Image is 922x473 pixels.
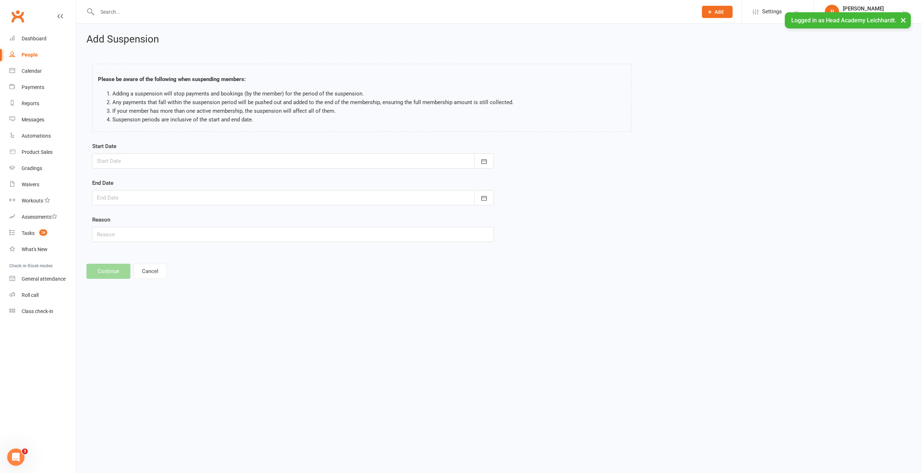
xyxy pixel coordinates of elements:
div: Messages [22,117,44,122]
div: Waivers [22,182,39,187]
a: Dashboard [9,31,76,47]
div: Automations [22,133,51,139]
label: Start Date [92,142,116,151]
div: [PERSON_NAME] [843,5,902,12]
div: Reports [22,101,39,106]
a: Roll call [9,287,76,303]
div: Tasks [22,230,35,236]
iframe: Intercom live chat [7,449,24,466]
a: Reports [9,95,76,112]
strong: Please be aware of the following when suspending members: [98,76,246,82]
div: Calendar [22,68,42,74]
span: 28 [39,229,47,236]
div: What's New [22,246,48,252]
div: Assessments [22,214,57,220]
a: Gradings [9,160,76,177]
a: Product Sales [9,144,76,160]
h2: Add Suspension [86,34,912,45]
div: Gradings [22,165,42,171]
span: Settings [762,4,782,20]
label: End Date [92,179,113,187]
a: What's New [9,241,76,258]
input: Reason [92,227,494,242]
span: Add [715,9,724,15]
li: Adding a suspension will stop payments and bookings (by the member) for the period of the suspens... [112,89,626,98]
div: JL [825,5,839,19]
label: Reason [92,215,110,224]
span: Logged in as Head Academy Leichhardt. [791,17,896,24]
div: Workouts [22,198,43,204]
a: Tasks 28 [9,225,76,241]
span: 3 [22,449,28,454]
a: Calendar [9,63,76,79]
a: Clubworx [9,7,27,25]
a: Class kiosk mode [9,303,76,320]
div: Payments [22,84,44,90]
div: Class check-in [22,308,53,314]
a: General attendance kiosk mode [9,271,76,287]
button: Add [702,6,733,18]
button: × [897,12,910,28]
a: Workouts [9,193,76,209]
div: Roll call [22,292,39,298]
div: General attendance [22,276,66,282]
div: Head Academy Leichhardt [843,12,902,18]
a: Waivers [9,177,76,193]
div: Dashboard [22,36,46,41]
a: Messages [9,112,76,128]
a: Payments [9,79,76,95]
button: Cancel [134,264,167,279]
div: Product Sales [22,149,53,155]
div: People [22,52,38,58]
li: Suspension periods are inclusive of the start and end date. [112,115,626,124]
a: Automations [9,128,76,144]
li: If your member has more than one active membership, the suspension will affect all of them. [112,107,626,115]
li: Any payments that fall within the suspension period will be pushed out and added to the end of th... [112,98,626,107]
a: Assessments [9,209,76,225]
a: People [9,47,76,63]
input: Search... [95,7,693,17]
